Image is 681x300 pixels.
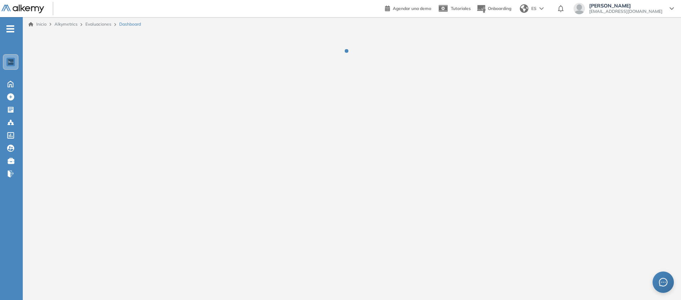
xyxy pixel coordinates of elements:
span: message [659,278,667,286]
i: - [6,28,14,30]
span: Agendar una demo [393,6,431,11]
span: Alkymetrics [54,21,78,27]
span: Tutoriales [451,6,471,11]
span: [EMAIL_ADDRESS][DOMAIN_NAME] [589,9,662,14]
a: Evaluaciones [85,21,111,27]
img: world [520,4,528,13]
img: arrow [539,7,544,10]
span: [PERSON_NAME] [589,3,662,9]
img: https://assets.alkemy.org/workspaces/1802/d452bae4-97f6-47ab-b3bf-1c40240bc960.jpg [8,59,14,65]
span: ES [531,5,537,12]
a: Agendar una demo [385,4,431,12]
span: Onboarding [488,6,511,11]
a: Inicio [28,21,47,27]
img: Logo [1,5,44,14]
span: Dashboard [119,21,141,27]
button: Onboarding [476,1,511,16]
